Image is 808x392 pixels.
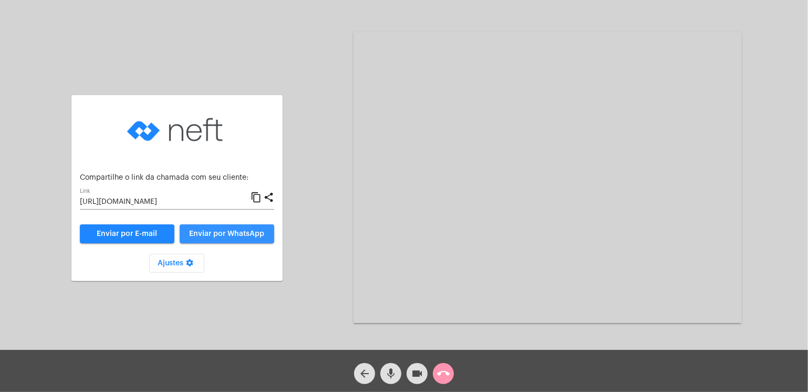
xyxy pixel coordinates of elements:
[80,174,274,182] p: Compartilhe o link da chamada com seu cliente:
[385,367,397,380] mat-icon: mic
[158,260,196,267] span: Ajustes
[358,367,371,380] mat-icon: arrow_back
[183,259,196,271] mat-icon: settings
[180,224,274,243] button: Enviar por WhatsApp
[125,104,230,156] img: logo-neft-novo-2.png
[263,191,274,204] mat-icon: share
[80,224,174,243] a: Enviar por E-mail
[251,191,262,204] mat-icon: content_copy
[149,254,204,273] button: Ajustes
[97,230,157,238] span: Enviar por E-mail
[437,367,450,380] mat-icon: call_end
[189,230,264,238] span: Enviar por WhatsApp
[411,367,423,380] mat-icon: videocam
